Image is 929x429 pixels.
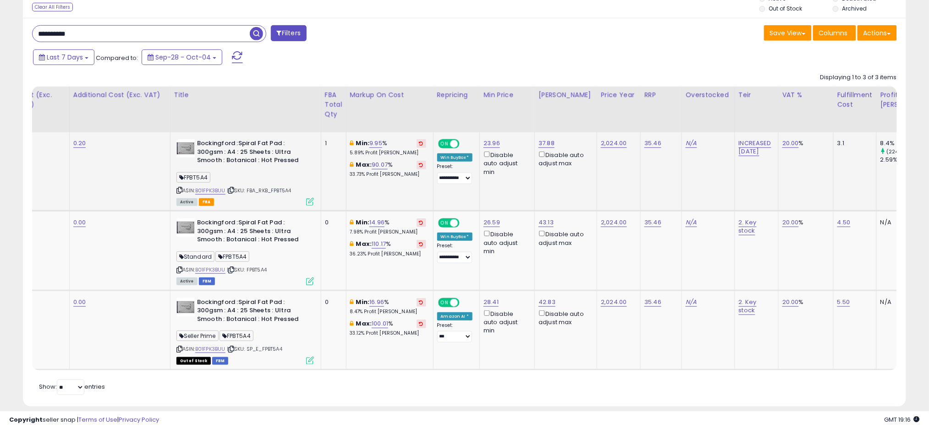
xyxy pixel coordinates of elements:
[782,218,799,227] a: 20.00
[837,90,873,109] div: Fulfillment Cost
[641,87,682,132] th: CSV column name: cust_attr_5_RRP
[176,218,195,237] img: 51KpaTfOz5L._SL40_.jpg
[837,298,850,307] a: 5.50
[176,198,198,206] span: All listings currently available for purchase on Amazon
[176,298,195,316] img: 51KpaTfOz5L._SL40_.jpg
[195,187,225,195] a: B01FPK3BUU
[782,298,826,306] div: %
[686,139,697,148] a: N/A
[539,298,555,307] a: 42.83
[458,140,473,148] span: OFF
[439,140,451,148] span: ON
[350,171,426,178] p: 33.73% Profit [PERSON_NAME]
[356,139,370,147] b: Min:
[220,331,253,341] span: FPBT5A4
[686,298,697,307] a: N/A
[644,298,661,307] a: 35.46
[484,218,500,227] a: 26.59
[782,139,799,148] a: 20.00
[437,322,473,343] div: Preset:
[350,90,429,100] div: Markup on Cost
[837,139,869,147] div: 3.1
[195,266,225,274] a: B01FPK3BUU
[437,90,476,100] div: Repricing
[47,53,83,62] span: Last 7 Days
[176,172,210,183] span: FPBT5A4
[782,298,799,307] a: 20.00
[484,90,531,100] div: Min Price
[346,87,433,132] th: The percentage added to the cost of goods (COGS) that forms the calculator for Min & Max prices.
[350,161,426,178] div: %
[813,25,856,41] button: Columns
[325,139,339,147] div: 1
[886,148,913,155] small: (224.32%)
[644,139,661,148] a: 35.46
[437,233,473,241] div: Win BuyBox *
[73,218,86,227] a: 0.00
[369,139,382,148] a: 9.95
[78,415,117,424] a: Terms of Use
[842,5,867,12] label: Archived
[437,243,473,263] div: Preset:
[369,218,385,227] a: 14.96
[782,139,826,147] div: %
[764,25,812,41] button: Save View
[356,160,372,169] b: Max:
[539,218,554,227] a: 43.13
[73,298,86,307] a: 0.00
[644,218,661,227] a: 35.46
[356,218,370,227] b: Min:
[350,139,426,156] div: %
[199,198,214,206] span: FBA
[484,309,528,335] div: Disable auto adjust min
[356,298,370,306] b: Min:
[437,163,473,184] div: Preset:
[325,218,339,227] div: 0
[119,415,159,424] a: Privacy Policy
[176,218,314,284] div: ASIN:
[372,319,388,328] a: 100.01
[539,139,555,148] a: 37.88
[197,139,308,167] b: Bockingford :Spiral Fat Pad : 300gsm : A4 : 25 Sheets : Ultra Smooth : Botanical : Hot Pressed
[539,309,590,326] div: Disable auto adjust max
[155,53,211,62] span: Sep-28 - Oct-04
[356,239,372,248] b: Max:
[439,219,451,227] span: ON
[601,298,627,307] a: 2,024.00
[837,218,851,227] a: 4.50
[820,73,897,82] div: Displaying 1 to 3 of 3 items
[356,319,372,328] b: Max:
[739,218,757,235] a: 2. Key stock
[212,357,229,365] span: FBM
[39,382,105,391] span: Show: entries
[9,415,43,424] strong: Copyright
[458,219,473,227] span: OFF
[739,90,775,100] div: Teir
[176,298,314,364] div: ASIN:
[176,139,195,157] img: 51KpaTfOz5L._SL40_.jpg
[176,277,198,285] span: All listings currently available for purchase on Amazon
[195,345,225,353] a: B01FPK3BUU
[73,90,166,100] div: Additional Cost (Exc. VAT)
[739,139,771,156] a: INCREASED [DATE]
[9,416,159,424] div: seller snap | |
[484,298,499,307] a: 28.41
[350,229,426,235] p: 7.98% Profit [PERSON_NAME]
[601,90,637,100] div: Price Year
[176,251,214,262] span: Standard
[350,218,426,235] div: %
[858,25,897,41] button: Actions
[325,298,339,306] div: 0
[227,187,291,194] span: | SKU: FBA_RKB_FPBT5A4
[197,298,308,326] b: Bockingford :Spiral Fat Pad : 300gsm : A4 : 25 Sheets : Ultra Smooth : Botanical : Hot Pressed
[458,299,473,306] span: OFF
[682,87,735,132] th: CSV column name: cust_attr_3_Overstocked
[885,415,920,424] span: 2025-10-12 19:16 GMT
[484,139,500,148] a: 23.96
[644,90,678,100] div: RRP
[739,298,757,315] a: 2. Key stock
[142,49,222,65] button: Sep-28 - Oct-04
[735,87,778,132] th: CSV column name: cust_attr_4_Teir
[372,239,386,249] a: 110.17
[271,25,307,41] button: Filters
